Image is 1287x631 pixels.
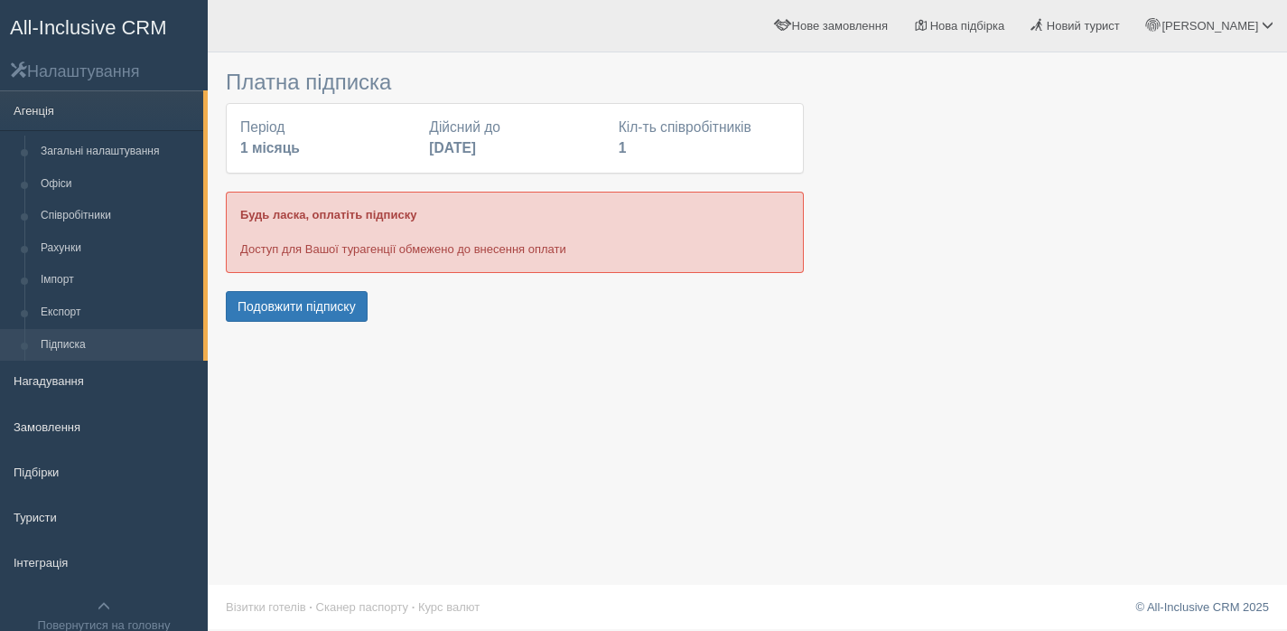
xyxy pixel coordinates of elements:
a: Візитки готелів [226,600,306,614]
a: Співробітники [33,200,203,232]
span: · [412,600,415,614]
span: · [309,600,312,614]
a: Рахунки [33,232,203,265]
b: Будь ласка, оплатіть підписку [240,208,416,221]
span: Нове замовлення [792,19,888,33]
div: Доступ для Вашої турагенції обмежено до внесення оплати [226,192,804,272]
div: Період [231,118,420,159]
a: Імпорт [33,264,203,297]
a: Експорт [33,297,203,329]
span: [PERSON_NAME] [1161,19,1258,33]
b: 1 [619,140,627,155]
a: Підписка [33,329,203,362]
a: Курс валют [418,600,480,614]
span: All-Inclusive CRM [10,16,167,39]
b: 1 місяць [240,140,300,155]
div: Дійсний до [420,118,609,159]
div: Кіл-ть співробітників [610,118,798,159]
a: Загальні налаштування [33,136,203,168]
span: Нова підбірка [930,19,1005,33]
a: Офіси [33,168,203,201]
b: [DATE] [429,140,476,155]
h3: Платна підписка [226,71,804,94]
a: All-Inclusive CRM [1,1,207,51]
button: Подовжити підписку [226,291,368,322]
a: © All-Inclusive CRM 2025 [1135,600,1269,614]
a: Сканер паспорту [316,600,408,614]
span: Новий турист [1047,19,1120,33]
